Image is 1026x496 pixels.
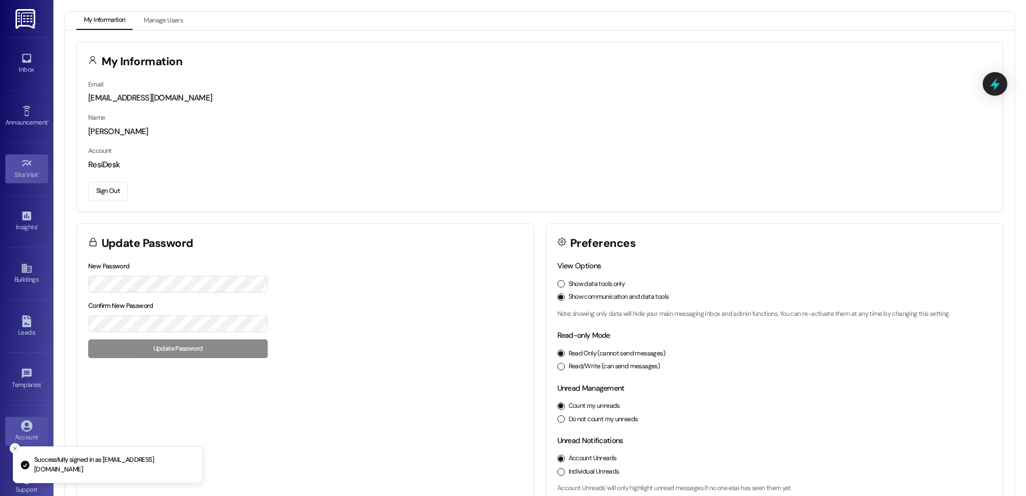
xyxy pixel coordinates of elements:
[557,383,625,393] label: Unread Management
[5,49,48,78] a: Inbox
[5,365,48,393] a: Templates •
[34,455,194,474] p: Successfully signed in as [EMAIL_ADDRESS][DOMAIN_NAME]
[557,330,610,340] label: Read-only Mode
[88,146,112,155] label: Account
[102,56,183,67] h3: My Information
[557,484,992,493] p: 'Account Unreads' will only highlight unread messages if no one else has seen them yet.
[569,467,619,477] label: Individual Unreads
[5,417,48,446] a: Account
[557,436,623,445] label: Unread Notifications
[88,182,128,200] button: Sign Out
[38,169,40,177] span: •
[76,12,133,30] button: My Information
[136,12,190,30] button: Manage Users
[88,113,105,122] label: Name
[88,159,991,170] div: ResiDesk
[557,261,601,270] label: View Options
[569,415,638,424] label: Do not count my unreads
[88,262,130,270] label: New Password
[569,401,620,411] label: Count my unreads
[569,362,660,371] label: Read/Write (can send messages)
[5,312,48,341] a: Leads
[15,9,37,29] img: ResiDesk Logo
[102,238,193,249] h3: Update Password
[5,207,48,236] a: Insights •
[570,238,635,249] h3: Preferences
[569,454,617,463] label: Account Unreads
[88,301,153,310] label: Confirm New Password
[37,222,38,229] span: •
[5,259,48,288] a: Buildings
[569,292,669,302] label: Show communication and data tools
[10,443,20,454] button: Close toast
[569,280,625,289] label: Show data tools only
[48,117,49,125] span: •
[88,92,991,104] div: [EMAIL_ADDRESS][DOMAIN_NAME]
[5,154,48,183] a: Site Visit •
[557,309,992,319] p: Note: showing only data will hide your main messaging inbox and admin functions. You can re-activ...
[569,349,665,359] label: Read Only (cannot send messages)
[88,126,991,137] div: [PERSON_NAME]
[41,379,43,387] span: •
[88,80,103,89] label: Email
